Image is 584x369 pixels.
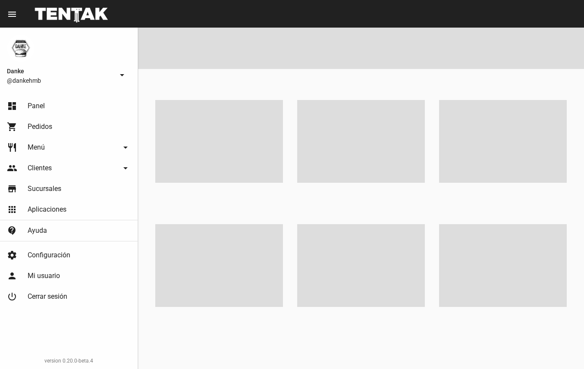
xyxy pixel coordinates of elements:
span: Pedidos [28,122,52,131]
span: Configuración [28,251,70,260]
mat-icon: dashboard [7,101,17,111]
mat-icon: people [7,163,17,173]
mat-icon: arrow_drop_down [117,70,127,80]
span: Danke [7,66,113,76]
mat-icon: shopping_cart [7,122,17,132]
span: Ayuda [28,226,47,235]
mat-icon: restaurant [7,142,17,153]
div: version 0.20.0-beta.4 [7,356,131,365]
mat-icon: contact_support [7,225,17,236]
mat-icon: power_settings_new [7,291,17,302]
span: Cerrar sesión [28,292,67,301]
span: Mi usuario [28,272,60,280]
span: Sucursales [28,184,61,193]
img: 1d4517d0-56da-456b-81f5-6111ccf01445.png [7,34,35,62]
mat-icon: arrow_drop_down [120,163,131,173]
span: Menú [28,143,45,152]
span: Panel [28,102,45,110]
span: Clientes [28,164,52,172]
mat-icon: person [7,271,17,281]
mat-icon: arrow_drop_down [120,142,131,153]
mat-icon: settings [7,250,17,260]
span: @dankehmb [7,76,113,85]
span: Aplicaciones [28,205,66,214]
mat-icon: menu [7,9,17,19]
mat-icon: apps [7,204,17,215]
mat-icon: store [7,184,17,194]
